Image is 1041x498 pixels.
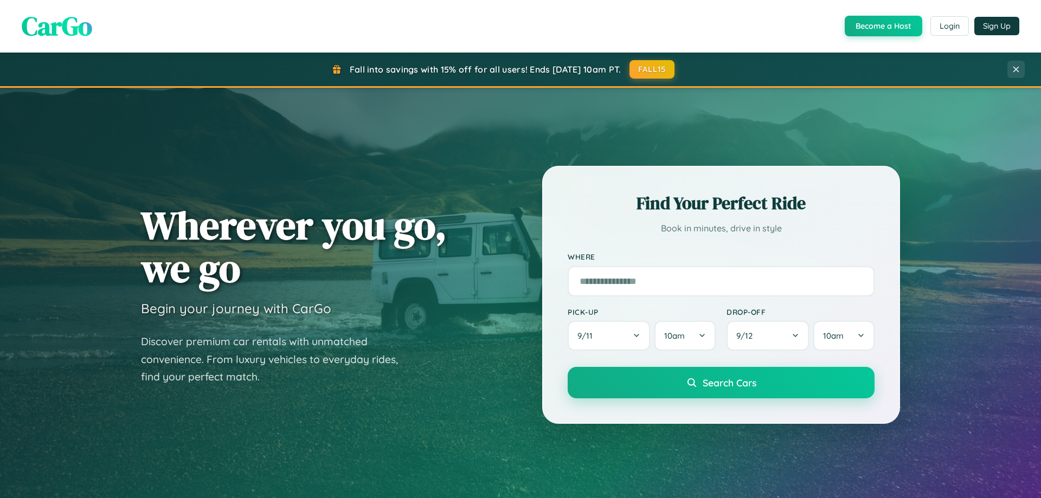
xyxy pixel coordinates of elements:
[845,16,922,36] button: Become a Host
[813,321,875,351] button: 10am
[568,253,875,262] label: Where
[629,60,675,79] button: FALL15
[703,377,756,389] span: Search Cars
[654,321,716,351] button: 10am
[568,221,875,236] p: Book in minutes, drive in style
[350,64,621,75] span: Fall into savings with 15% off for all users! Ends [DATE] 10am PT.
[736,331,758,341] span: 9 / 12
[568,321,650,351] button: 9/11
[22,8,92,44] span: CarGo
[568,307,716,316] label: Pick-up
[568,191,875,215] h2: Find Your Perfect Ride
[141,333,412,386] p: Discover premium car rentals with unmatched convenience. From luxury vehicles to everyday rides, ...
[727,307,875,316] label: Drop-off
[568,367,875,398] button: Search Cars
[141,300,331,316] h3: Begin your journey with CarGo
[577,331,598,341] span: 9 / 11
[930,16,969,36] button: Login
[974,17,1019,35] button: Sign Up
[141,204,447,289] h1: Wherever you go, we go
[664,331,685,341] span: 10am
[823,331,844,341] span: 10am
[727,321,809,351] button: 9/12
